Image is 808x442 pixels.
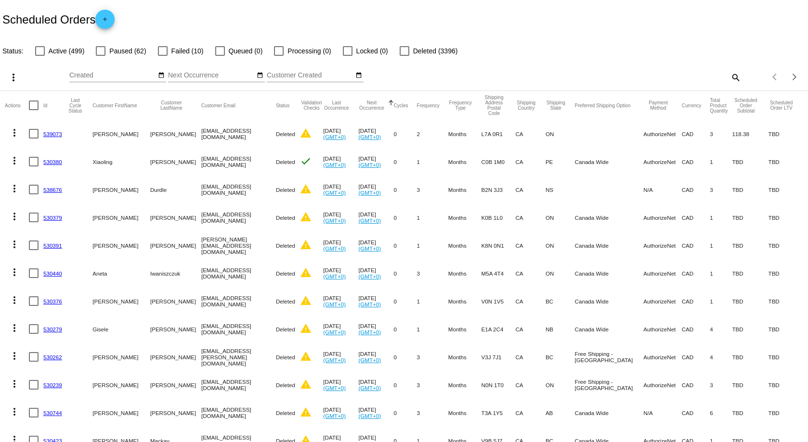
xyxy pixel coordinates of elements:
[769,148,803,176] mat-cell: TBD
[300,91,323,120] mat-header-cell: Validation Checks
[323,385,346,391] a: (GMT+0)
[201,120,276,148] mat-cell: [EMAIL_ADDRESS][DOMAIN_NAME]
[201,315,276,343] mat-cell: [EMAIL_ADDRESS][DOMAIN_NAME]
[92,343,150,371] mat-cell: [PERSON_NAME]
[323,301,346,307] a: (GMT+0)
[710,287,732,315] mat-cell: 1
[732,176,768,203] mat-cell: TBD
[448,399,482,427] mat-cell: Months
[546,287,575,315] mat-cell: BC
[358,134,381,140] a: (GMT+0)
[769,287,803,315] mat-cell: TBD
[323,162,346,168] a: (GMT+0)
[276,159,295,165] span: Deleted
[92,399,150,427] mat-cell: [PERSON_NAME]
[482,148,516,176] mat-cell: C0B 1M0
[201,371,276,399] mat-cell: [EMAIL_ADDRESS][DOMAIN_NAME]
[482,259,516,287] mat-cell: M5A 4T4
[9,127,20,139] mat-icon: more_vert
[710,231,732,259] mat-cell: 1
[417,315,448,343] mat-cell: 1
[448,371,482,399] mat-cell: Months
[515,120,545,148] mat-cell: CA
[358,301,381,307] a: (GMT+0)
[358,357,381,363] a: (GMT+0)
[358,399,393,427] mat-cell: [DATE]
[785,67,804,87] button: Next page
[769,100,795,111] button: Change sorting for LifetimeValue
[769,399,803,427] mat-cell: TBD
[769,315,803,343] mat-cell: TBD
[358,189,381,196] a: (GMT+0)
[5,91,29,120] mat-header-cell: Actions
[276,102,289,108] button: Change sorting for Status
[769,176,803,203] mat-cell: TBD
[732,203,768,231] mat-cell: TBD
[682,259,710,287] mat-cell: CAD
[92,231,150,259] mat-cell: [PERSON_NAME]
[682,148,710,176] mat-cell: CAD
[732,98,759,114] button: Change sorting for Subtotal
[355,72,362,79] mat-icon: date_range
[682,231,710,259] mat-cell: CAD
[546,148,575,176] mat-cell: PE
[92,287,150,315] mat-cell: [PERSON_NAME]
[730,70,741,85] mat-icon: search
[710,91,732,120] mat-header-cell: Total Product Quantity
[168,72,255,79] input: Next Occurrence
[546,176,575,203] mat-cell: NS
[732,148,768,176] mat-cell: TBD
[43,354,62,360] a: 530262
[323,217,346,224] a: (GMT+0)
[515,399,545,427] mat-cell: CA
[358,273,381,279] a: (GMT+0)
[358,120,393,148] mat-cell: [DATE]
[276,187,295,193] span: Deleted
[92,371,150,399] mat-cell: [PERSON_NAME]
[417,399,448,427] mat-cell: 3
[515,315,545,343] mat-cell: CA
[9,266,20,278] mat-icon: more_vert
[515,176,545,203] mat-cell: CA
[109,45,146,57] span: Paused (62)
[150,231,201,259] mat-cell: [PERSON_NAME]
[394,259,417,287] mat-cell: 0
[92,102,137,108] button: Change sorting for CustomerFirstName
[732,120,768,148] mat-cell: 118.38
[276,215,295,221] span: Deleted
[769,120,803,148] mat-cell: TBD
[769,371,803,399] mat-cell: TBD
[8,72,19,83] mat-icon: more_vert
[575,203,644,231] mat-cell: Canada Wide
[682,343,710,371] mat-cell: CAD
[643,176,681,203] mat-cell: N/A
[201,343,276,371] mat-cell: [EMAIL_ADDRESS][PERSON_NAME][DOMAIN_NAME]
[67,98,84,114] button: Change sorting for LastProcessingCycleId
[710,399,732,427] mat-cell: 6
[643,259,681,287] mat-cell: AuthorizeNet
[417,287,448,315] mat-cell: 1
[732,259,768,287] mat-cell: TBD
[323,231,358,259] mat-cell: [DATE]
[323,329,346,335] a: (GMT+0)
[575,371,644,399] mat-cell: Free Shipping - [GEOGRAPHIC_DATA]
[323,134,346,140] a: (GMT+0)
[358,176,393,203] mat-cell: [DATE]
[358,287,393,315] mat-cell: [DATE]
[643,399,681,427] mat-cell: N/A
[448,287,482,315] mat-cell: Months
[201,399,276,427] mat-cell: [EMAIL_ADDRESS][DOMAIN_NAME]
[769,231,803,259] mat-cell: TBD
[92,148,150,176] mat-cell: Xiaoling
[766,67,785,87] button: Previous page
[448,315,482,343] mat-cell: Months
[417,343,448,371] mat-cell: 3
[201,102,235,108] button: Change sorting for CustomerEmail
[201,231,276,259] mat-cell: [PERSON_NAME][EMAIL_ADDRESS][DOMAIN_NAME]
[546,120,575,148] mat-cell: ON
[643,343,681,371] mat-cell: AuthorizeNet
[150,315,201,343] mat-cell: [PERSON_NAME]
[171,45,204,57] span: Failed (10)
[546,315,575,343] mat-cell: NB
[323,413,346,419] a: (GMT+0)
